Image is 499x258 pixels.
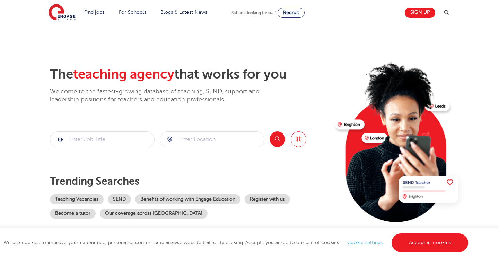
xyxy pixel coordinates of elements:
[100,209,208,219] a: Our coverage across [GEOGRAPHIC_DATA]
[84,10,105,15] a: Find jobs
[50,209,96,219] a: Become a tutor
[231,10,276,15] span: Schools looking for staff
[283,10,299,15] span: Recruit
[73,67,174,82] span: teaching agency
[405,8,435,18] a: Sign up
[160,132,264,147] input: Submit
[270,131,285,147] button: Search
[50,66,330,82] h2: The that works for you
[50,131,155,147] div: Submit
[108,194,131,204] a: SEND
[50,87,279,104] p: Welcome to the fastest-growing database of teaching, SEND, support and leadership positions for t...
[347,240,383,245] a: Cookie settings
[50,175,330,187] p: Trending searches
[119,10,146,15] a: For Schools
[245,194,290,204] a: Register with us
[392,233,469,252] a: Accept all cookies
[278,8,305,18] a: Recruit
[160,10,208,15] a: Blogs & Latest News
[160,131,264,147] div: Submit
[50,132,154,147] input: Submit
[3,240,470,245] span: We use cookies to improve your experience, personalise content, and analyse website traffic. By c...
[49,4,76,21] img: Engage Education
[50,194,104,204] a: Teaching Vacancies
[135,194,240,204] a: Benefits of working with Engage Education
